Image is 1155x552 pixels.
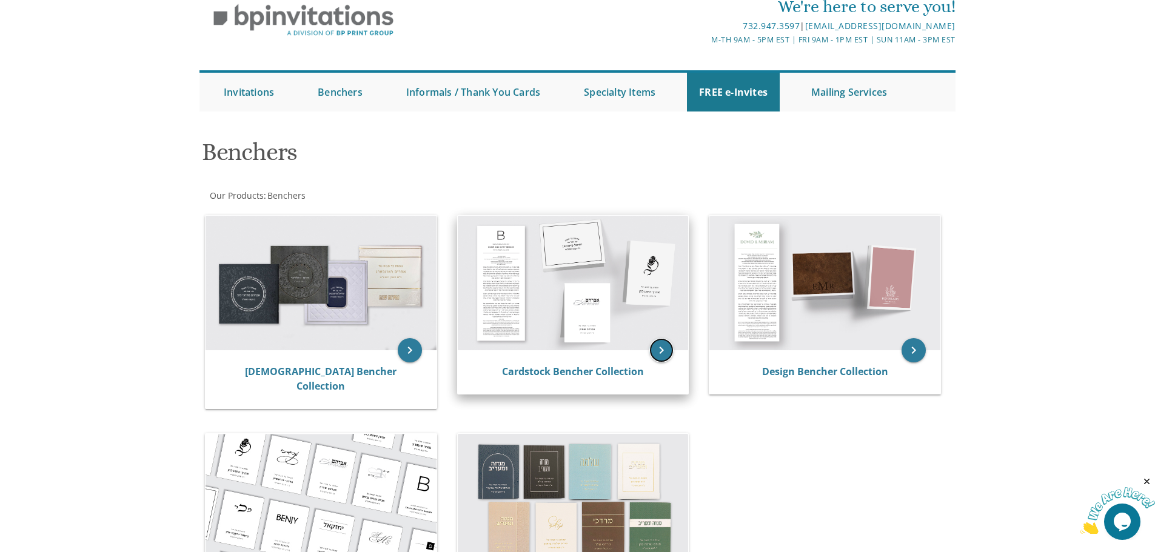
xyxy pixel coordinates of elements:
[452,19,956,33] div: |
[267,190,306,201] span: Benchers
[687,73,780,111] a: FREE e-Invites
[398,338,422,362] a: keyboard_arrow_right
[394,73,552,111] a: Informals / Thank You Cards
[206,216,437,350] img: Judaica Bencher Collection
[1080,476,1155,534] iframe: chat widget
[762,365,888,378] a: Design Bencher Collection
[799,73,899,111] a: Mailing Services
[902,338,926,362] a: keyboard_arrow_right
[502,365,644,378] a: Cardstock Bencher Collection
[212,73,286,111] a: Invitations
[572,73,668,111] a: Specialty Items
[202,139,697,175] h1: Benchers
[452,33,956,46] div: M-Th 9am - 5pm EST | Fri 9am - 1pm EST | Sun 11am - 3pm EST
[306,73,375,111] a: Benchers
[266,190,306,201] a: Benchers
[649,338,674,362] a: keyboard_arrow_right
[743,20,800,32] a: 732.947.3597
[199,190,578,202] div: :
[245,365,397,393] a: [DEMOGRAPHIC_DATA] Bencher Collection
[458,216,689,350] img: Cardstock Bencher Collection
[209,190,264,201] a: Our Products
[709,216,940,350] img: Design Bencher Collection
[805,20,956,32] a: [EMAIL_ADDRESS][DOMAIN_NAME]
